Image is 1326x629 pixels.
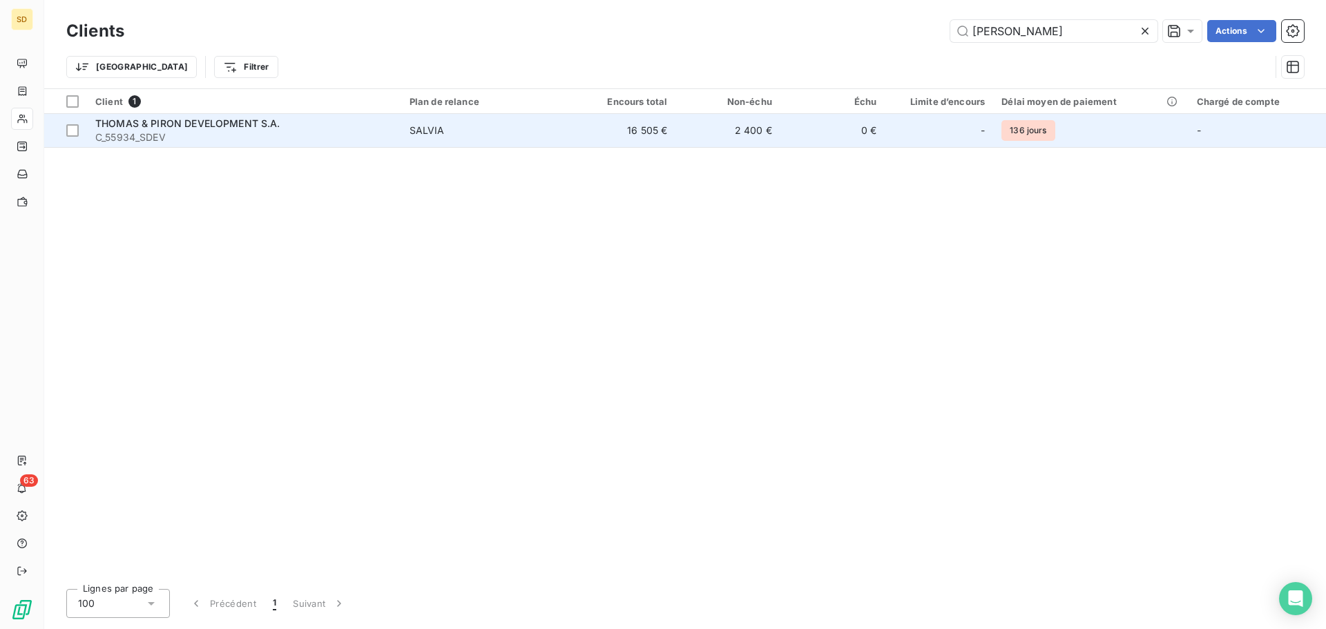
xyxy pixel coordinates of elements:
[11,8,33,30] div: SD
[95,117,280,129] span: THOMAS & PIRON DEVELOPMENT S.A.
[66,56,197,78] button: [GEOGRAPHIC_DATA]
[66,19,124,43] h3: Clients
[950,20,1157,42] input: Rechercher
[95,96,123,107] span: Client
[789,96,877,107] div: Échu
[579,96,668,107] div: Encours total
[214,56,278,78] button: Filtrer
[20,474,38,487] span: 63
[128,95,141,108] span: 1
[95,130,393,144] span: C_55934_SDEV
[675,114,780,147] td: 2 400 €
[684,96,772,107] div: Non-échu
[11,599,33,621] img: Logo LeanPay
[410,124,445,137] div: SALVIA
[181,589,265,618] button: Précédent
[981,124,985,137] span: -
[273,597,276,610] span: 1
[893,96,985,107] div: Limite d’encours
[1001,96,1180,107] div: Délai moyen de paiement
[265,589,285,618] button: 1
[1197,124,1201,136] span: -
[285,589,354,618] button: Suivant
[78,597,95,610] span: 100
[1197,96,1318,107] div: Chargé de compte
[1207,20,1276,42] button: Actions
[780,114,885,147] td: 0 €
[1001,120,1055,141] span: 136 jours
[571,114,676,147] td: 16 505 €
[410,96,563,107] div: Plan de relance
[1279,582,1312,615] div: Open Intercom Messenger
